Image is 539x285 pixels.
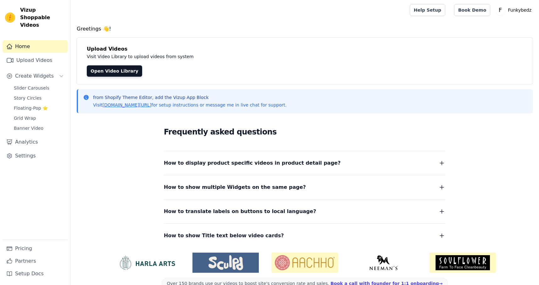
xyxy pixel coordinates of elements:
span: Story Circles [14,95,42,101]
a: Settings [3,150,68,162]
img: Sculpd US [192,255,259,270]
p: Visit Video Library to upload videos from system [87,53,369,60]
a: Slider Carousels [10,84,68,92]
button: How to display product specific videos in product detail page? [164,159,446,167]
button: Create Widgets [3,70,68,82]
a: Story Circles [10,94,68,102]
a: Grid Wrap [10,114,68,123]
a: Partners [3,255,68,267]
p: Funkybedz [505,4,534,16]
img: Soulflower [430,253,496,273]
a: Setup Docs [3,267,68,280]
img: Vizup [5,13,15,23]
h2: Frequently asked questions [164,126,446,138]
img: Aachho [271,253,338,273]
span: How to display product specific videos in product detail page? [164,159,341,167]
a: Book Demo [454,4,490,16]
a: [DOMAIN_NAME][URL] [103,102,152,107]
a: Help Setup [410,4,445,16]
span: How to translate labels on buttons to local language? [164,207,316,216]
h4: Upload Videos [87,45,523,53]
text: F [499,7,502,13]
img: HarlaArts [114,255,180,270]
span: Grid Wrap [14,115,36,121]
button: F Funkybedz [495,4,534,16]
a: Pricing [3,242,68,255]
span: Slider Carousels [14,85,49,91]
p: Visit for setup instructions or message me in live chat for support. [93,102,286,108]
span: How to show Title text below video cards? [164,231,284,240]
p: from Shopify Theme Editor, add the Vizup App Block [93,94,286,101]
a: Banner Video [10,124,68,133]
a: Floating-Pop ⭐ [10,104,68,112]
h4: Greetings 👋! [77,25,533,33]
button: How to show multiple Widgets on the same page? [164,183,446,192]
button: How to translate labels on buttons to local language? [164,207,446,216]
button: How to show Title text below video cards? [164,231,446,240]
a: Analytics [3,136,68,148]
span: Vizup Shoppable Videos [20,6,65,29]
span: How to show multiple Widgets on the same page? [164,183,306,192]
span: Create Widgets [15,72,54,80]
a: Upload Videos [3,54,68,67]
span: Floating-Pop ⭐ [14,105,48,111]
span: Banner Video [14,125,43,131]
a: Open Video Library [87,65,142,77]
img: Neeman's [351,255,417,270]
a: Home [3,40,68,53]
